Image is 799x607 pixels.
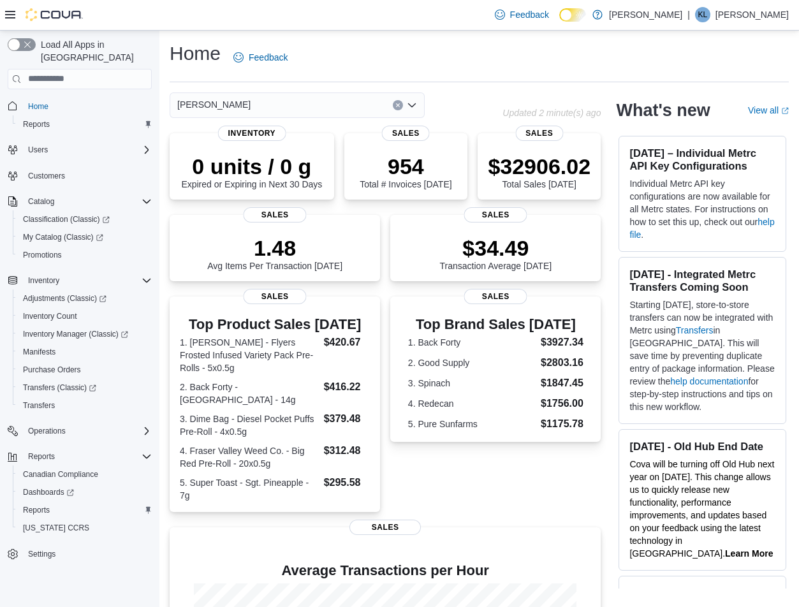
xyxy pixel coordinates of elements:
strong: Learn More [725,548,773,559]
dd: $379.48 [324,411,370,427]
button: Users [23,142,53,157]
button: Reports [23,449,60,464]
span: My Catalog (Classic) [18,230,152,245]
a: My Catalog (Classic) [18,230,108,245]
span: Sales [464,289,527,304]
a: Manifests [18,344,61,360]
dt: 5. Super Toast - Sgt. Pineapple - 7g [180,476,319,502]
span: Reports [18,117,152,132]
h3: [DATE] - Old Hub End Date [629,440,775,453]
a: Purchase Orders [18,362,86,377]
dt: 4. Fraser Valley Weed Co. - Big Red Pre-Roll - 20x0.5g [180,444,319,470]
h1: Home [170,41,221,66]
nav: Complex example [8,92,152,597]
span: Inventory Manager (Classic) [23,329,128,339]
p: Updated 2 minute(s) ago [502,108,601,118]
span: [PERSON_NAME] [177,97,251,112]
dt: 5. Pure Sunfarms [408,418,536,430]
span: Transfers (Classic) [23,383,96,393]
dd: $1175.78 [541,416,583,432]
span: Inventory Manager (Classic) [18,326,152,342]
span: Reports [28,451,55,462]
span: Home [28,101,48,112]
span: Dashboards [23,487,74,497]
div: Expired or Expiring in Next 30 Days [181,154,322,189]
a: View allExternal link [748,105,789,115]
div: Transaction Average [DATE] [440,235,552,271]
dt: 1. Back Forty [408,336,536,349]
dt: 2. Back Forty - [GEOGRAPHIC_DATA] - 14g [180,381,319,406]
dd: $2803.16 [541,355,583,370]
a: My Catalog (Classic) [13,228,157,246]
a: Feedback [228,45,293,70]
a: Transfers [18,398,60,413]
a: Home [23,99,54,114]
a: Transfers [676,325,714,335]
button: Inventory [3,272,157,289]
span: Inventory Count [18,309,152,324]
p: [PERSON_NAME] [715,7,789,22]
a: Transfers (Classic) [18,380,101,395]
span: Adjustments (Classic) [18,291,152,306]
span: Adjustments (Classic) [23,293,106,303]
span: Promotions [23,250,62,260]
a: Transfers (Classic) [13,379,157,397]
span: Catalog [28,196,54,207]
span: Transfers [18,398,152,413]
span: Operations [23,423,152,439]
span: Promotions [18,247,152,263]
a: Customers [23,168,70,184]
dd: $3927.34 [541,335,583,350]
h2: What's new [616,100,710,121]
span: Customers [28,171,65,181]
span: Reports [23,119,50,129]
span: Inventory [218,126,286,141]
span: Canadian Compliance [23,469,98,479]
span: Sales [244,289,307,304]
button: Reports [13,115,157,133]
div: Kevin Legge [695,7,710,22]
a: Classification (Classic) [13,210,157,228]
span: Load All Apps in [GEOGRAPHIC_DATA] [36,38,152,64]
dd: $1756.00 [541,396,583,411]
span: Inventory Count [23,311,77,321]
div: Total Sales [DATE] [488,154,590,189]
span: Sales [382,126,430,141]
span: [US_STATE] CCRS [23,523,89,533]
button: Home [3,97,157,115]
dd: $295.58 [324,475,370,490]
h3: Top Brand Sales [DATE] [408,317,583,332]
button: Operations [23,423,71,439]
dd: $420.67 [324,335,370,350]
span: Home [23,98,152,114]
a: [US_STATE] CCRS [18,520,94,536]
button: [US_STATE] CCRS [13,519,157,537]
span: My Catalog (Classic) [23,232,103,242]
dt: 1. [PERSON_NAME] - Flyers Frosted Infused Variety Pack Pre-Rolls - 5x0.5g [180,336,319,374]
a: Dashboards [18,485,79,500]
span: Transfers [23,400,55,411]
span: Feedback [510,8,549,21]
dd: $312.48 [324,443,370,458]
span: KL [698,7,708,22]
span: Reports [23,505,50,515]
a: Adjustments (Classic) [18,291,112,306]
dt: 3. Spinach [408,377,536,390]
button: Users [3,141,157,159]
span: Reports [18,502,152,518]
button: Promotions [13,246,157,264]
span: Users [28,145,48,155]
h3: Top Product Sales [DATE] [180,317,370,332]
button: Catalog [3,193,157,210]
dt: 2. Good Supply [408,356,536,369]
p: $32906.02 [488,154,590,179]
span: Reports [23,449,152,464]
button: Purchase Orders [13,361,157,379]
span: Settings [28,549,55,559]
a: Reports [18,117,55,132]
span: Operations [28,426,66,436]
a: Classification (Classic) [18,212,115,227]
a: Promotions [18,247,67,263]
svg: External link [781,107,789,115]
